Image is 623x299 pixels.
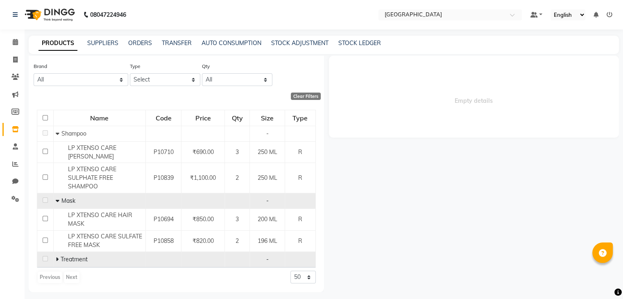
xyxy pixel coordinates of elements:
[128,39,152,47] a: ORDERS
[271,39,328,47] a: STOCK ADJUSTMENT
[250,111,284,125] div: Size
[146,111,181,125] div: Code
[190,174,216,181] span: ₹1,100.00
[90,3,126,26] b: 08047224946
[202,39,261,47] a: AUTO CONSUMPTION
[225,111,249,125] div: Qty
[39,36,77,51] a: PRODUCTS
[266,197,269,204] span: -
[182,111,224,125] div: Price
[298,237,302,245] span: R
[130,63,140,70] label: Type
[61,130,86,137] span: Shampoo
[285,111,315,125] div: Type
[153,237,173,245] span: P10858
[193,148,214,156] span: ₹690.00
[153,174,173,181] span: P10839
[236,215,239,223] span: 3
[266,130,269,137] span: -
[291,93,321,100] div: Clear Filters
[153,215,173,223] span: P10694
[193,215,214,223] span: ₹850.00
[162,39,192,47] a: TRANSFER
[61,197,75,204] span: Mask
[329,56,619,138] span: Empty details
[61,256,88,263] span: Treatment
[202,63,210,70] label: Qty
[68,165,116,190] span: LP XTENSO CARE SULPHATE FREE SHAMPOO
[54,111,145,125] div: Name
[258,237,277,245] span: 196 ML
[338,39,381,47] a: STOCK LEDGER
[298,174,302,181] span: R
[68,233,142,249] span: LP XTENSO CARE SULFATE FREE MASK
[87,39,118,47] a: SUPPLIERS
[56,256,61,263] span: Expand Row
[258,174,277,181] span: 250 ML
[236,237,239,245] span: 2
[298,148,302,156] span: R
[236,174,239,181] span: 2
[56,130,61,137] span: Collapse Row
[56,197,61,204] span: Collapse Row
[236,148,239,156] span: 3
[21,3,77,26] img: logo
[298,215,302,223] span: R
[153,148,173,156] span: P10710
[266,256,269,263] span: -
[258,148,277,156] span: 250 ML
[68,144,116,160] span: LP XTENSO CARE [PERSON_NAME]
[258,215,277,223] span: 200 ML
[68,211,132,227] span: LP XTENSO CARE HAIR MASK
[34,63,47,70] label: Brand
[193,237,214,245] span: ₹820.00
